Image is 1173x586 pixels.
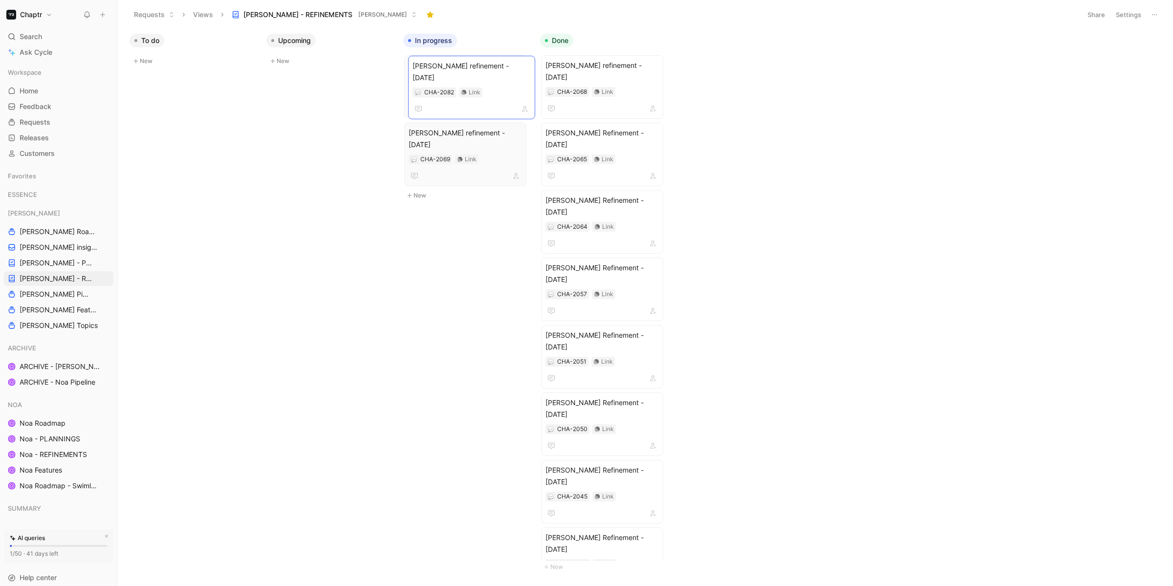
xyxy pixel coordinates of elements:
a: [PERSON_NAME] Refinement - [DATE]Link [541,392,663,456]
div: Link [602,222,614,232]
img: 💬 [548,157,554,163]
div: 💬 [547,493,554,500]
a: [PERSON_NAME] Roadmap - open items [4,224,113,239]
div: CHA-2064 [557,222,587,232]
button: 💬 [547,358,554,365]
div: Link [602,492,614,501]
span: [PERSON_NAME] [8,208,60,218]
span: Requests [20,117,50,127]
div: 💬 [547,426,554,433]
a: Requests [4,115,113,130]
a: [PERSON_NAME] Refinement - [DATE]Link [541,325,663,389]
span: SUMMARY [8,503,41,513]
span: Noa - PLANNINGS [20,434,80,444]
span: [PERSON_NAME] Refinement - [DATE] [545,127,659,151]
img: 💬 [411,157,417,163]
div: ARCHIVEARCHIVE - [PERSON_NAME] PipelineARCHIVE - Noa Pipeline [4,341,113,390]
span: [PERSON_NAME] refinement - [DATE] [409,127,522,151]
div: 💬 [411,156,417,163]
div: CHA-2050 [557,424,587,434]
a: [PERSON_NAME] refinement - [DATE]Link [541,55,663,119]
span: [PERSON_NAME] Refinement - [DATE] [545,329,659,353]
span: [PERSON_NAME] insights [20,242,100,252]
button: Done [540,34,573,47]
span: [PERSON_NAME] Refinement - [DATE] [545,195,659,218]
span: [PERSON_NAME] - REFINEMENTS [243,10,352,20]
span: Noa - REFINEMENTS [20,450,87,459]
img: 💬 [548,224,554,230]
a: Noa - REFINEMENTS [4,447,113,462]
a: [PERSON_NAME] Pipeline [4,287,113,302]
div: CHA-2044 [557,559,588,569]
a: [PERSON_NAME] Refinement - [DATE]Link [541,123,663,186]
a: [PERSON_NAME] Topics [4,318,113,333]
img: 💬 [548,427,554,433]
div: Link [603,559,614,569]
span: [PERSON_NAME] Features [20,305,100,315]
img: 💬 [548,292,554,298]
span: Customers [20,149,55,158]
button: Upcoming [266,34,316,47]
span: [PERSON_NAME] Roadmap - open items [20,227,97,237]
div: In progressNew [399,29,536,206]
span: [PERSON_NAME] refinement - [DATE] [545,60,659,83]
span: Noa Roadmap - Swimlanes [20,481,100,491]
span: Done [552,36,568,45]
a: Noa - PLANNINGS [4,432,113,446]
span: Workspace [8,67,42,77]
a: [PERSON_NAME] refinement - [DATE]Link [404,123,526,186]
div: CHA-2057 [557,289,587,299]
div: Link [602,289,613,299]
div: CHA-2068 [557,87,587,97]
span: [PERSON_NAME] Refinement - [DATE] [545,262,659,285]
div: NOANoa RoadmapNoa - PLANNINGSNoa - REFINEMENTSNoa FeaturesNoa Roadmap - Swimlanes [4,397,113,493]
div: Link [602,154,613,164]
img: 💬 [548,89,554,95]
div: 💬 [547,156,554,163]
a: Feedback [4,99,113,114]
a: [PERSON_NAME] - REFINEMENTS [4,271,113,286]
span: [PERSON_NAME] Topics [20,321,98,330]
div: Help center [4,570,113,585]
button: New [540,561,669,573]
a: [PERSON_NAME] Refinement - [DATE]Link [541,258,663,321]
span: Search [20,31,42,43]
div: To doNew [126,29,262,72]
span: ARCHIVE - [PERSON_NAME] Pipeline [20,362,103,371]
div: Link [601,357,613,367]
a: [PERSON_NAME] Refinement - [DATE]Link [541,190,663,254]
img: 💬 [548,359,554,365]
div: CHA-2051 [557,357,586,367]
a: [PERSON_NAME] Refinement - [DATE]Link [541,460,663,523]
div: ESSENCE [4,187,113,205]
span: Favorites [8,171,36,181]
a: Ask Cycle [4,45,113,60]
div: [PERSON_NAME][PERSON_NAME] Roadmap - open items[PERSON_NAME] insights[PERSON_NAME] - PLANNINGS[PE... [4,206,113,333]
button: ChaptrChaptr [4,8,55,22]
div: Workspace [4,65,113,80]
span: [PERSON_NAME] Refinement - [DATE] [545,532,659,555]
span: ARCHIVE - Noa Pipeline [20,377,95,387]
span: Upcoming [278,36,311,45]
span: Releases [20,133,49,143]
div: NOA [4,397,113,412]
button: 💬 [547,223,554,230]
a: Home [4,84,113,98]
button: To do [130,34,164,47]
div: 1/50 · 41 days left [10,549,58,559]
span: ESSENCE [8,190,37,199]
span: Help center [20,573,57,582]
div: SUMMARY [4,501,113,516]
div: ESSENCE [4,187,113,202]
div: 💬 [547,561,554,567]
span: Ask Cycle [20,46,52,58]
div: [PERSON_NAME] [4,206,113,220]
div: CHA-2069 [420,154,450,164]
button: 💬 [547,291,554,298]
span: NOA [8,400,22,410]
span: Home [20,86,38,96]
div: Link [465,154,477,164]
a: ARCHIVE - Noa Pipeline [4,375,113,390]
span: [PERSON_NAME] - PLANNINGS [20,258,94,268]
